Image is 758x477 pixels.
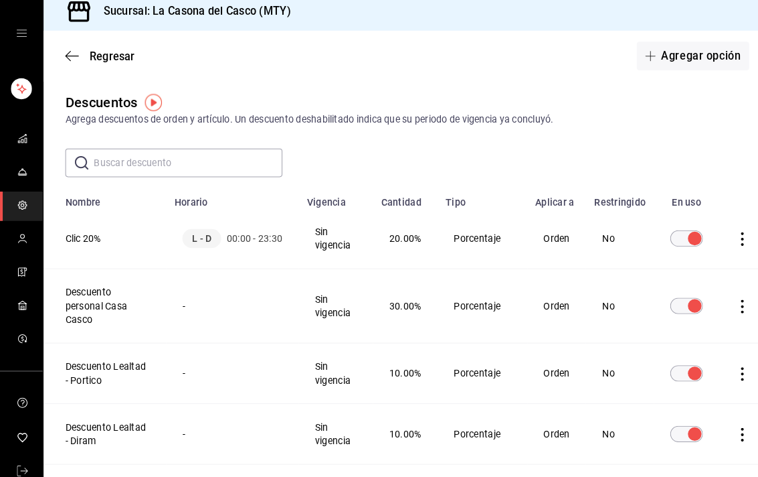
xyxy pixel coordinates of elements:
[576,272,643,345] td: No
[723,302,737,316] button: actions
[16,35,27,46] button: open drawer
[518,272,577,345] td: Orden
[92,154,278,181] input: Buscar descuento
[179,232,217,251] span: L - D
[64,98,135,118] div: Descuentos
[430,212,518,272] td: Porcentaje
[223,235,278,249] span: 00:00 - 23:30
[723,236,737,249] button: actions
[518,192,577,212] th: Aplicar a
[163,345,294,405] td: -
[163,272,294,345] td: -
[43,272,163,345] th: Descuento personal Casa Casco
[43,212,163,272] th: Clic 20%
[723,368,737,382] button: actions
[294,345,367,405] td: Sin vigencia
[163,405,294,464] td: -
[430,405,518,464] td: Porcentaje
[576,192,643,212] th: Restringido
[383,429,414,439] span: 10.00%
[383,303,414,314] span: 30.00%
[143,100,159,117] img: Tooltip marker
[723,428,737,441] button: actions
[518,345,577,405] td: Orden
[163,192,294,212] th: Horario
[294,192,367,212] th: Vigencia
[576,212,643,272] td: No
[91,11,286,27] h3: Sucursal: La Casona del Casco (MTY)
[576,405,643,464] td: No
[64,56,132,69] button: Regresar
[294,272,367,345] td: Sin vigencia
[64,118,737,132] div: Agrega descuentos de orden y artículo. Un descuento deshabilitado indica que su periodo de vigenc...
[626,48,737,76] button: Agregar opción
[383,236,414,247] span: 20.00%
[43,405,163,464] th: Descuento Lealtad - Diram
[430,345,518,405] td: Porcentaje
[294,405,367,464] td: Sin vigencia
[383,369,414,380] span: 10.00%
[430,272,518,345] td: Porcentaje
[88,56,132,69] span: Regresar
[294,212,367,272] td: Sin vigencia
[518,212,577,272] td: Orden
[576,345,643,405] td: No
[518,405,577,464] td: Orden
[367,192,430,212] th: Cantidad
[43,345,163,405] th: Descuento Lealtad - Portico
[430,192,518,212] th: Tipo
[643,192,707,212] th: En uso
